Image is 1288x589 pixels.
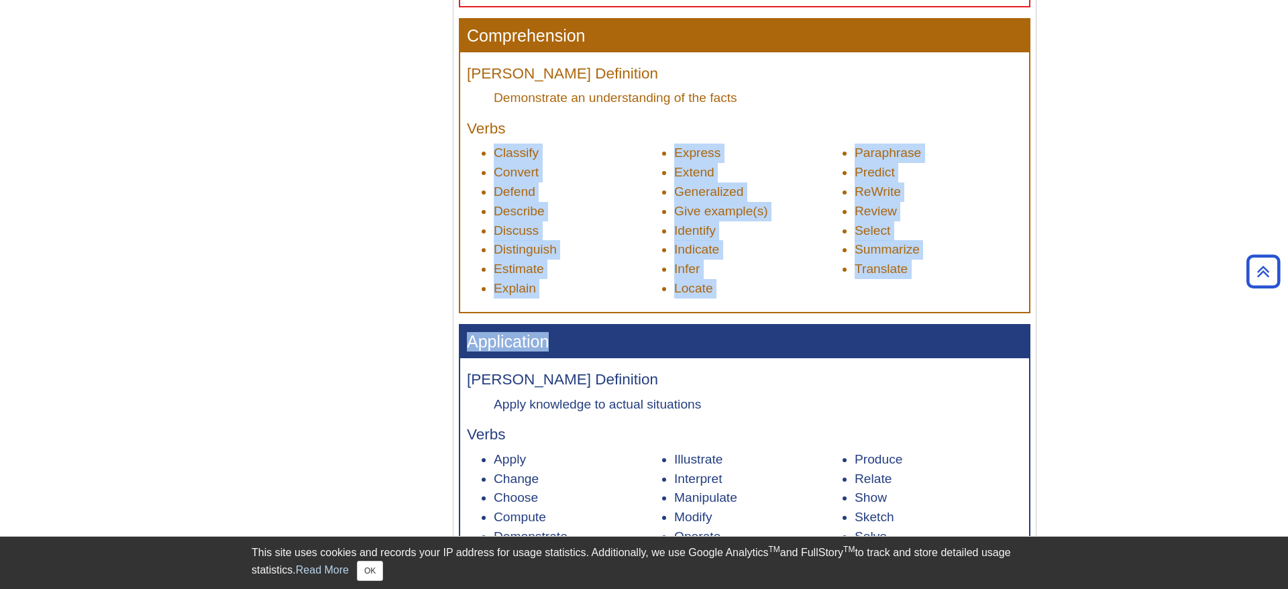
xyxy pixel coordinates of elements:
[855,450,1022,470] li: Produce
[674,182,842,202] li: Generalized
[855,144,1022,163] li: Paraphrase
[674,527,842,547] li: Operate
[494,221,661,241] li: Discuss
[855,221,1022,241] li: Select
[494,202,661,221] li: Describe
[674,202,842,221] li: Give example(s)
[855,202,1022,221] li: Review
[674,508,842,527] li: Modify
[494,488,661,508] li: Choose
[494,182,661,202] li: Defend
[674,260,842,279] li: Infer
[855,488,1022,508] li: Show
[855,508,1022,527] li: Sketch
[357,561,383,581] button: Close
[460,19,1029,52] h3: Comprehension
[467,66,1022,83] h4: [PERSON_NAME] Definition
[296,564,349,576] a: Read More
[674,221,842,241] li: Identify
[674,163,842,182] li: Extend
[494,279,661,299] li: Explain
[494,508,661,527] li: Compute
[494,144,661,163] li: Classify
[855,260,1022,279] li: Translate
[674,279,842,299] li: Locate
[494,395,1022,413] dd: Apply knowledge to actual situations
[467,372,1022,388] h4: [PERSON_NAME] Definition
[460,325,1029,358] h3: Application
[494,89,1022,107] dd: Demonstrate an understanding of the facts
[467,121,1022,138] h4: Verbs
[674,470,842,489] li: Interpret
[674,450,842,470] li: Illustrate
[855,240,1022,260] li: Summarize
[494,163,661,182] li: Convert
[855,527,1022,547] li: Solve
[494,240,661,260] li: Distinguish
[855,182,1022,202] li: ReWrite
[768,545,780,554] sup: TM
[674,488,842,508] li: Manipulate
[855,470,1022,489] li: Relate
[494,470,661,489] li: Change
[843,545,855,554] sup: TM
[252,545,1036,581] div: This site uses cookies and records your IP address for usage statistics. Additionally, we use Goo...
[855,163,1022,182] li: Predict
[494,450,661,470] li: Apply
[494,260,661,279] li: Estimate
[467,427,1022,443] h4: Verbs
[674,240,842,260] li: Indicate
[1242,262,1285,280] a: Back to Top
[494,527,661,547] li: Demonstrate
[674,144,842,163] li: Express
